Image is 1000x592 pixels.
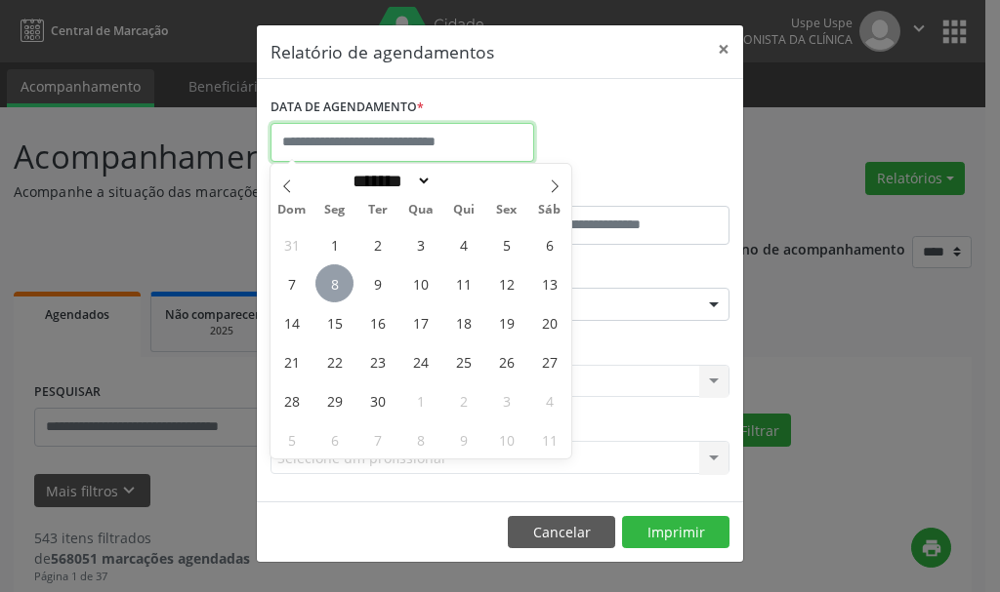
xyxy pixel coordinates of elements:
[358,420,396,458] span: Outubro 7, 2025
[272,225,311,263] span: Agosto 31, 2025
[622,516,729,549] button: Imprimir
[444,342,482,380] span: Setembro 25, 2025
[530,264,568,302] span: Setembro 13, 2025
[487,420,525,458] span: Outubro 10, 2025
[401,381,439,419] span: Outubro 1, 2025
[272,381,311,419] span: Setembro 28, 2025
[530,303,568,341] span: Setembro 20, 2025
[401,420,439,458] span: Outubro 8, 2025
[346,171,432,191] select: Month
[271,39,494,64] h5: Relatório de agendamentos
[432,171,496,191] input: Year
[401,303,439,341] span: Setembro 17, 2025
[487,303,525,341] span: Setembro 19, 2025
[487,225,525,263] span: Setembro 5, 2025
[358,381,396,419] span: Setembro 30, 2025
[356,204,399,217] span: Ter
[272,342,311,380] span: Setembro 21, 2025
[315,420,354,458] span: Outubro 6, 2025
[272,303,311,341] span: Setembro 14, 2025
[315,303,354,341] span: Setembro 15, 2025
[444,381,482,419] span: Outubro 2, 2025
[528,204,571,217] span: Sáb
[271,204,313,217] span: Dom
[272,264,311,302] span: Setembro 7, 2025
[442,204,485,217] span: Qui
[485,204,528,217] span: Sex
[530,381,568,419] span: Outubro 4, 2025
[315,342,354,380] span: Setembro 22, 2025
[272,420,311,458] span: Outubro 5, 2025
[530,225,568,263] span: Setembro 6, 2025
[401,342,439,380] span: Setembro 24, 2025
[487,381,525,419] span: Outubro 3, 2025
[530,420,568,458] span: Outubro 11, 2025
[358,303,396,341] span: Setembro 16, 2025
[444,264,482,302] span: Setembro 11, 2025
[444,225,482,263] span: Setembro 4, 2025
[315,381,354,419] span: Setembro 29, 2025
[358,225,396,263] span: Setembro 2, 2025
[444,303,482,341] span: Setembro 18, 2025
[315,225,354,263] span: Setembro 1, 2025
[401,225,439,263] span: Setembro 3, 2025
[487,342,525,380] span: Setembro 26, 2025
[401,264,439,302] span: Setembro 10, 2025
[505,176,729,206] label: ATÉ
[358,264,396,302] span: Setembro 9, 2025
[313,204,356,217] span: Seg
[487,264,525,302] span: Setembro 12, 2025
[358,342,396,380] span: Setembro 23, 2025
[704,25,743,73] button: Close
[530,342,568,380] span: Setembro 27, 2025
[444,420,482,458] span: Outubro 9, 2025
[271,93,424,123] label: DATA DE AGENDAMENTO
[315,264,354,302] span: Setembro 8, 2025
[399,204,442,217] span: Qua
[508,516,615,549] button: Cancelar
